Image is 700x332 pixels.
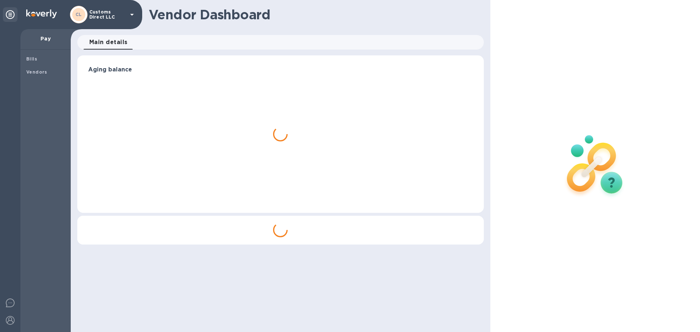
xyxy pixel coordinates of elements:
div: Unpin categories [3,7,17,22]
p: Customs Direct LLC [89,9,126,20]
b: CL [75,12,82,17]
span: Main details [89,37,128,47]
p: Pay [26,35,65,42]
h1: Vendor Dashboard [149,7,479,22]
b: Vendors [26,69,47,75]
h3: Aging balance [88,66,473,73]
img: Logo [26,9,57,18]
b: Bills [26,56,37,62]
